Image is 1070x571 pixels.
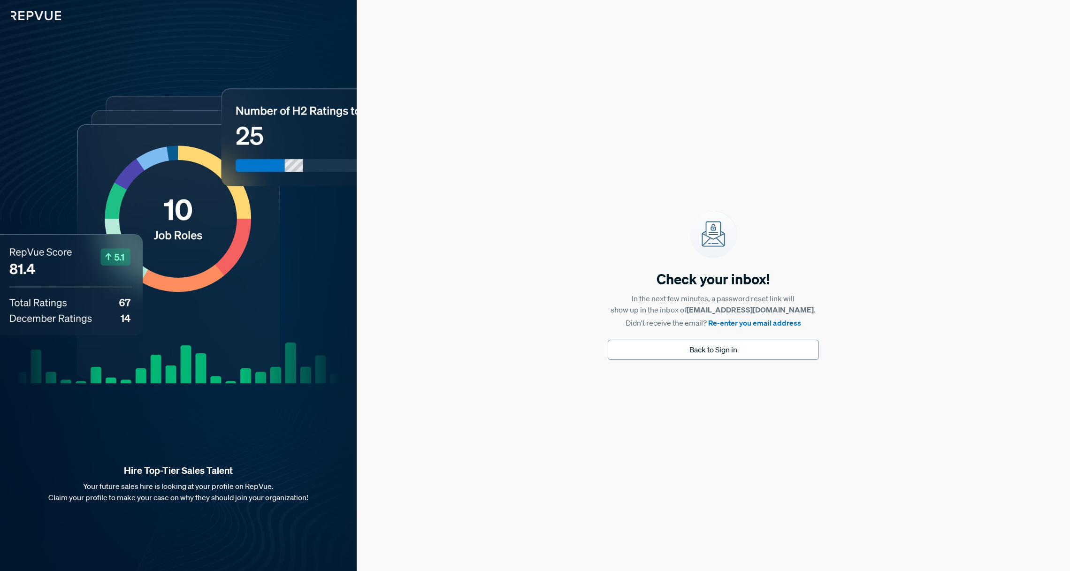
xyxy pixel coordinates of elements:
[15,464,342,477] strong: Hire Top-Tier Sales Talent
[657,269,770,289] h5: Check your inbox!
[690,211,737,258] img: Success
[608,340,819,360] button: Back to Sign in
[611,293,816,315] p: In the next few minutes, a password reset link will show up in the inbox of .
[626,317,801,328] p: Didn't receive the email?
[708,318,801,327] a: Re-enter you email address
[687,305,814,314] strong: [EMAIL_ADDRESS][DOMAIN_NAME]
[15,480,342,503] p: Your future sales hire is looking at your profile on RepVue. Claim your profile to make your case...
